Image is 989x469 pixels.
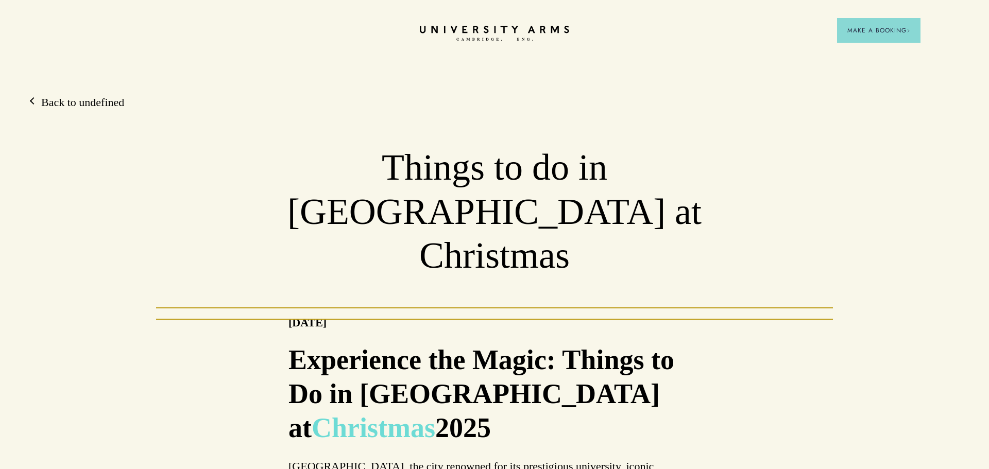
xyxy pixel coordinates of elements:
[837,18,920,43] button: Make a BookingArrow icon
[907,29,910,32] img: Arrow icon
[288,314,327,332] p: [DATE]
[288,344,674,443] strong: Experience the Magic: Things to Do in [GEOGRAPHIC_DATA] at
[847,26,910,35] span: Make a Booking
[31,95,124,110] a: Back to undefined
[220,146,770,278] h1: Things to do in [GEOGRAPHIC_DATA] at Christmas
[312,412,435,443] a: Christmas
[435,412,491,443] strong: 2025
[420,26,569,42] a: Home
